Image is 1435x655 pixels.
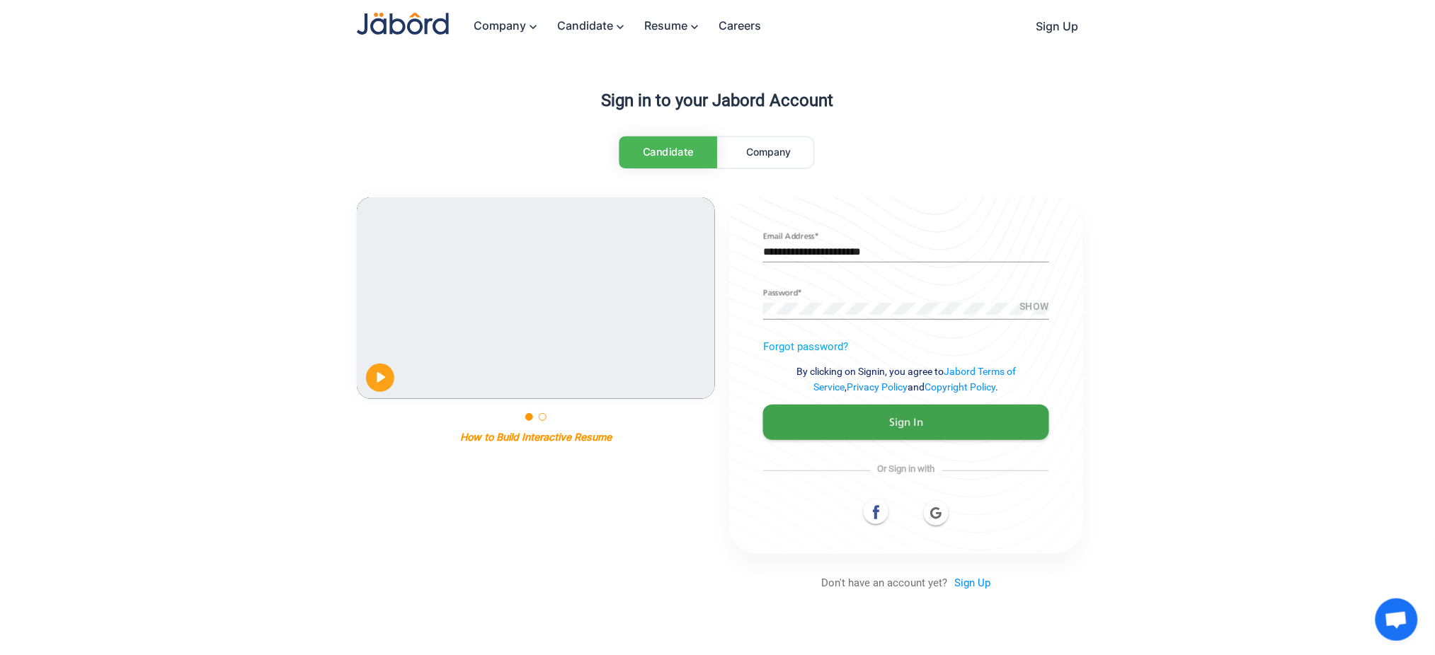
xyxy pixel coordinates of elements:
a: Candidate [619,137,718,168]
a: Forgot password? [763,340,848,353]
mat-icon: keyboard_arrow_down [688,20,705,34]
a: Careers [705,11,762,40]
p: Interactive Resume [522,431,612,443]
p: Don't have an account yet? [729,576,1083,589]
span: Company [746,146,791,158]
button: Sign In [763,405,1049,440]
span: SHOW [1019,301,1049,313]
a: Privacy Policy [847,381,908,393]
a: Copyright Policy [925,381,996,393]
mat-icon: keyboard_arrow_down [614,20,631,34]
a: Resume [631,11,705,42]
span: Or Sign in with [871,463,942,474]
h3: Sign in to your Jabord Account [357,91,1079,110]
span: Sign In [889,417,923,428]
a: Sign Up [948,576,991,589]
span: Candidate [643,146,693,158]
mat-icon: keyboard_arrow_down [527,20,544,34]
a: Open chat [1376,598,1418,641]
a: Company [724,137,813,168]
p: How to Build [460,431,519,443]
a: Candidate [544,11,631,42]
img: Jabord [357,13,449,35]
a: Jabord Terms of Service [814,366,1017,393]
a: Sign Up [1022,12,1079,41]
button: Play [366,364,394,392]
p: By clicking on Signin, you agree to , and . [763,364,1049,395]
a: Company [460,11,544,42]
